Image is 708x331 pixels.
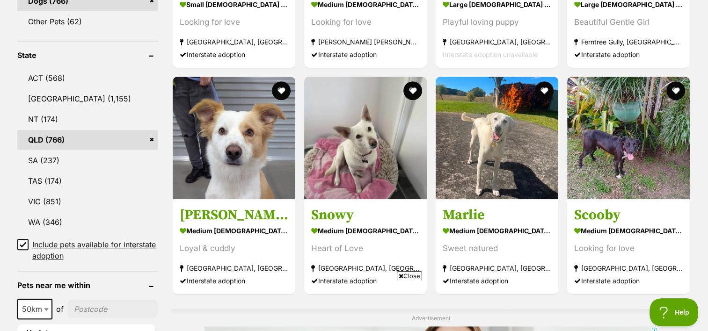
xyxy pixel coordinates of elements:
[32,239,158,261] span: Include pets available for interstate adoption
[574,36,683,48] strong: Ferntree Gully, [GEOGRAPHIC_DATA]
[17,89,158,108] a: [GEOGRAPHIC_DATA] (1,155)
[180,16,288,29] div: Looking for love
[436,199,558,294] a: Marlie medium [DEMOGRAPHIC_DATA] Dog Sweet natured [GEOGRAPHIC_DATA], [GEOGRAPHIC_DATA] Interstat...
[443,50,538,58] span: Interstate adoption unavailable
[397,271,422,281] span: Close
[17,171,158,191] a: TAS (174)
[180,242,288,255] div: Loyal & cuddly
[311,36,420,48] strong: [PERSON_NAME] [PERSON_NAME], [GEOGRAPHIC_DATA]
[311,262,420,274] strong: [GEOGRAPHIC_DATA], [GEOGRAPHIC_DATA]
[443,206,551,224] h3: Marlie
[17,151,158,170] a: SA (237)
[567,77,690,199] img: Scooby - Australian Kelpie x Border Collie Dog
[436,77,558,199] img: Marlie - Maremma Sheepdog
[17,212,158,232] a: WA (346)
[443,224,551,237] strong: medium [DEMOGRAPHIC_DATA] Dog
[17,51,158,59] header: State
[535,81,554,100] button: favourite
[574,242,683,255] div: Looking for love
[311,48,420,61] div: Interstate adoption
[443,16,551,29] div: Playful loving puppy
[180,262,288,274] strong: [GEOGRAPHIC_DATA], [GEOGRAPHIC_DATA]
[17,109,158,129] a: NT (174)
[18,302,51,316] span: 50km
[304,199,427,294] a: Snowy medium [DEMOGRAPHIC_DATA] Dog Heart of Love [GEOGRAPHIC_DATA], [GEOGRAPHIC_DATA] Interstate...
[180,48,288,61] div: Interstate adoption
[311,274,420,287] div: Interstate adoption
[574,224,683,237] strong: medium [DEMOGRAPHIC_DATA] Dog
[443,274,551,287] div: Interstate adoption
[180,224,288,237] strong: medium [DEMOGRAPHIC_DATA] Dog
[272,81,291,100] button: favourite
[443,262,551,274] strong: [GEOGRAPHIC_DATA], [GEOGRAPHIC_DATA]
[180,36,288,48] strong: [GEOGRAPHIC_DATA], [GEOGRAPHIC_DATA]
[403,81,422,100] button: favourite
[184,284,525,326] iframe: Advertisement
[56,303,64,315] span: of
[311,16,420,29] div: Looking for love
[173,77,295,199] img: Marshall - Border Collie Dog
[180,274,288,287] div: Interstate adoption
[17,239,158,261] a: Include pets available for interstate adoption
[311,224,420,237] strong: medium [DEMOGRAPHIC_DATA] Dog
[574,48,683,61] div: Interstate adoption
[574,274,683,287] div: Interstate adoption
[311,242,420,255] div: Heart of Love
[304,77,427,199] img: Snowy - Australian Kelpie Dog
[443,36,551,48] strong: [GEOGRAPHIC_DATA], [GEOGRAPHIC_DATA]
[17,299,52,319] span: 50km
[574,16,683,29] div: Beautiful Gentle Girl
[67,300,158,318] input: postcode
[443,242,551,255] div: Sweet natured
[180,206,288,224] h3: [PERSON_NAME]
[17,281,158,289] header: Pets near me within
[574,206,683,224] h3: Scooby
[173,199,295,294] a: [PERSON_NAME] medium [DEMOGRAPHIC_DATA] Dog Loyal & cuddly [GEOGRAPHIC_DATA], [GEOGRAPHIC_DATA] I...
[667,81,686,100] button: favourite
[311,206,420,224] h3: Snowy
[567,199,690,294] a: Scooby medium [DEMOGRAPHIC_DATA] Dog Looking for love [GEOGRAPHIC_DATA], [GEOGRAPHIC_DATA] Inters...
[574,262,683,274] strong: [GEOGRAPHIC_DATA], [GEOGRAPHIC_DATA]
[650,298,699,326] iframe: Help Scout Beacon - Open
[17,12,158,31] a: Other Pets (62)
[17,68,158,88] a: ACT (568)
[17,192,158,211] a: VIC (851)
[17,130,158,150] a: QLD (766)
